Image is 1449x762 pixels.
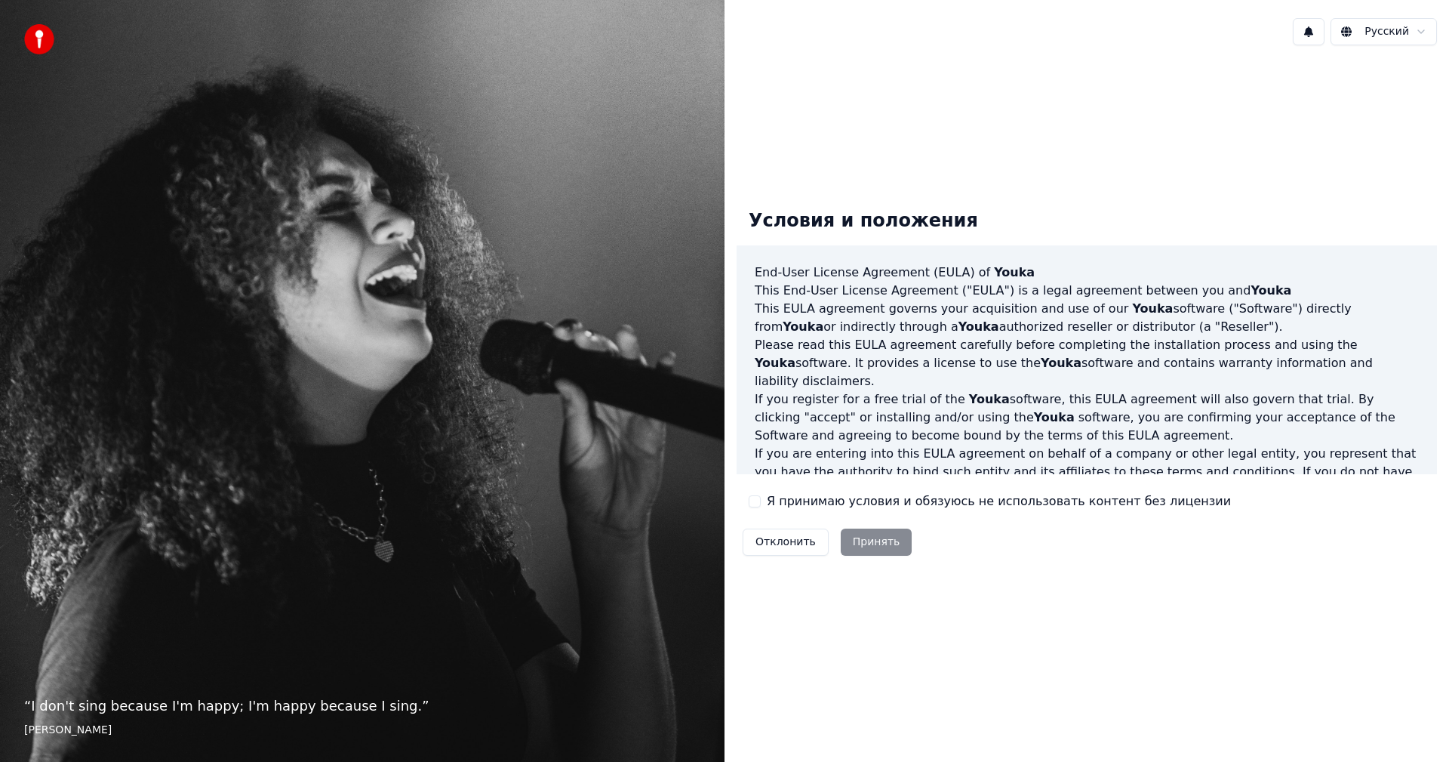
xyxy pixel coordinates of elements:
[755,445,1419,517] p: If you are entering into this EULA agreement on behalf of a company or other legal entity, you re...
[958,319,999,334] span: Youka
[1132,301,1173,316] span: Youka
[24,723,700,738] footer: [PERSON_NAME]
[767,492,1231,511] label: Я принимаю условия и обязуюсь не использовать контент без лицензии
[783,319,823,334] span: Youka
[755,356,795,370] span: Youka
[755,282,1419,300] p: This End-User License Agreement ("EULA") is a legal agreement between you and
[755,264,1419,282] h3: End-User License Agreement (EULA) of
[969,392,1010,406] span: Youka
[24,696,700,717] p: “ I don't sing because I'm happy; I'm happy because I sing. ”
[755,336,1419,390] p: Please read this EULA agreement carefully before completing the installation process and using th...
[737,197,990,245] div: Условия и положения
[1041,356,1081,370] span: Youka
[755,300,1419,336] p: This EULA agreement governs your acquisition and use of our software ("Software") directly from o...
[1034,410,1075,424] span: Youka
[24,24,54,54] img: youka
[755,390,1419,445] p: If you register for a free trial of the software, this EULA agreement will also govern that trial...
[1251,283,1291,298] span: Youka
[994,265,1035,279] span: Youka
[743,529,829,556] button: Отклонить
